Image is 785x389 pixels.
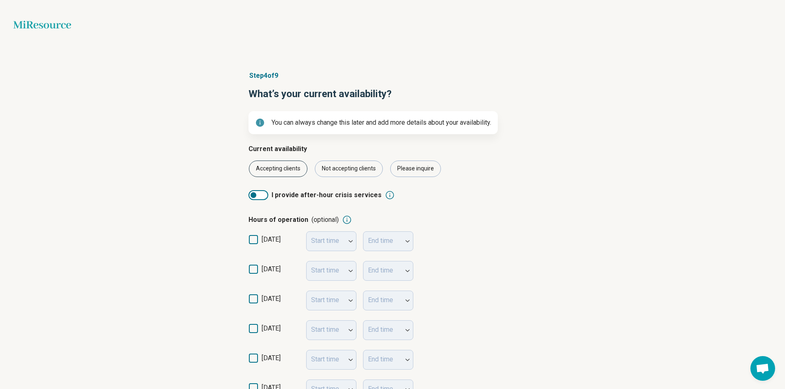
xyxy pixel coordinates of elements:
[248,87,537,101] h1: What’s your current availability?
[262,324,281,332] span: [DATE]
[262,295,281,303] span: [DATE]
[272,190,382,200] span: I provide after-hour crisis services
[248,215,339,225] p: Hours of operation
[248,144,537,154] p: Current availability
[390,161,441,177] div: Please inquire
[249,161,307,177] div: Accepting clients
[272,118,491,128] p: You can always change this later and add more details about your availability.
[315,161,383,177] div: Not accepting clients
[262,235,281,243] span: [DATE]
[262,265,281,273] span: [DATE]
[262,354,281,362] span: [DATE]
[248,71,537,81] p: Step 4 of 9
[750,356,775,381] div: Open chat
[312,215,339,225] span: (optional)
